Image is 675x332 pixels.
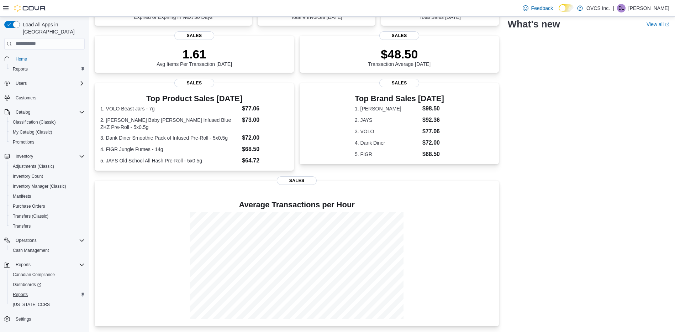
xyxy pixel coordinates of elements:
button: Users [13,79,30,88]
span: Purchase Orders [10,202,85,211]
dd: $77.06 [422,127,444,136]
dd: $72.00 [242,134,288,142]
button: Canadian Compliance [7,270,88,280]
a: Inventory Manager (Classic) [10,182,69,191]
span: Classification (Classic) [10,118,85,126]
dd: $68.50 [422,150,444,159]
a: Reports [10,65,31,73]
span: Sales [174,79,214,87]
dd: $68.50 [242,145,288,154]
dt: 1. [PERSON_NAME] [355,105,420,112]
a: Adjustments (Classic) [10,162,57,171]
h4: Average Transactions per Hour [100,201,493,209]
button: Catalog [13,108,33,116]
span: Reports [10,65,85,73]
button: Reports [7,290,88,300]
span: Settings [13,315,85,323]
dd: $98.50 [422,104,444,113]
span: Users [13,79,85,88]
a: Dashboards [10,280,44,289]
dt: 1. VOLO Beast Jars - 7g [100,105,239,112]
span: Washington CCRS [10,300,85,309]
span: Inventory Count [10,172,85,181]
span: Adjustments (Classic) [10,162,85,171]
span: Transfers [10,222,85,230]
button: Transfers (Classic) [7,211,88,221]
button: Adjustments (Classic) [7,161,88,171]
a: Canadian Compliance [10,270,58,279]
p: OVCS Inc. [586,4,610,12]
span: Sales [379,31,419,40]
a: View allExternal link [647,21,669,27]
dt: 5. FIGR [355,151,420,158]
button: Inventory [1,151,88,161]
span: Load All Apps in [GEOGRAPHIC_DATA] [20,21,85,35]
p: [PERSON_NAME] [628,4,669,12]
span: Canadian Compliance [13,272,55,277]
span: Customers [16,95,36,101]
dt: 3. VOLO [355,128,420,135]
button: Inventory [13,152,36,161]
h3: Top Brand Sales [DATE] [355,94,444,103]
span: Feedback [531,5,553,12]
button: Reports [7,64,88,74]
span: Dashboards [10,280,85,289]
span: Operations [16,238,37,243]
dd: $64.72 [242,156,288,165]
a: Settings [13,315,34,323]
span: Transfers (Classic) [13,213,48,219]
dt: 3. Dank Diner Smoothie Pack of Infused Pre-Roll - 5x0.5g [100,134,239,141]
button: My Catalog (Classic) [7,127,88,137]
button: Customers [1,93,88,103]
button: Users [1,78,88,88]
span: Reports [13,66,28,72]
span: Cash Management [10,246,85,255]
span: Inventory Count [13,173,43,179]
span: DL [618,4,624,12]
span: Reports [13,260,85,269]
svg: External link [665,22,669,27]
a: Manifests [10,192,34,201]
button: Promotions [7,137,88,147]
button: Reports [1,260,88,270]
dd: $72.00 [422,139,444,147]
span: Users [16,81,27,86]
button: Operations [1,235,88,245]
a: Home [13,55,30,63]
span: Canadian Compliance [10,270,85,279]
a: Transfers [10,222,33,230]
button: Classification (Classic) [7,117,88,127]
a: Promotions [10,138,37,146]
span: Inventory Manager (Classic) [10,182,85,191]
span: Catalog [16,109,30,115]
button: Inventory Manager (Classic) [7,181,88,191]
button: Reports [13,260,33,269]
span: Promotions [13,139,35,145]
span: Purchase Orders [13,203,45,209]
p: 1.61 [157,47,232,61]
a: Customers [13,94,39,102]
span: Sales [174,31,214,40]
a: Classification (Classic) [10,118,59,126]
button: Transfers [7,221,88,231]
button: Purchase Orders [7,201,88,211]
button: Catalog [1,107,88,117]
span: Operations [13,236,85,245]
p: $48.50 [368,47,431,61]
span: Cash Management [13,248,49,253]
h3: Top Product Sales [DATE] [100,94,288,103]
dt: 4. Dank Diner [355,139,420,146]
a: Reports [10,290,31,299]
a: My Catalog (Classic) [10,128,55,136]
dt: 2. [PERSON_NAME] Baby [PERSON_NAME] Infused Blue ZKZ Pre-Roll - 5x0.5g [100,116,239,131]
button: Settings [1,314,88,324]
dd: $73.00 [242,116,288,124]
span: My Catalog (Classic) [10,128,85,136]
a: Cash Management [10,246,52,255]
button: Operations [13,236,39,245]
span: Promotions [10,138,85,146]
span: My Catalog (Classic) [13,129,52,135]
button: Cash Management [7,245,88,255]
span: Customers [13,93,85,102]
span: Inventory [13,152,85,161]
